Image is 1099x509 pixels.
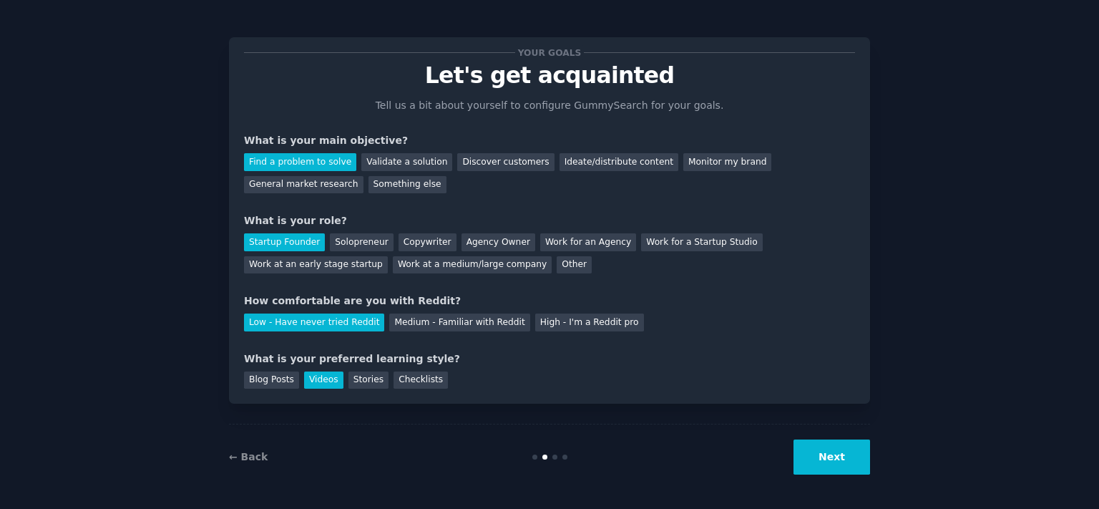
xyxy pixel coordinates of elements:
[461,233,535,251] div: Agency Owner
[244,352,855,367] div: What is your preferred learning style?
[683,153,771,171] div: Monitor my brand
[244,372,299,389] div: Blog Posts
[393,256,552,274] div: Work at a medium/large company
[244,63,855,88] p: Let's get acquainted
[535,314,644,331] div: High - I'm a Reddit pro
[540,233,636,251] div: Work for an Agency
[244,294,855,309] div: How comfortable are you with Reddit?
[244,314,384,331] div: Low - Have never tried Reddit
[793,440,870,475] button: Next
[244,133,855,148] div: What is your main objective?
[560,153,678,171] div: Ideate/distribute content
[457,153,554,171] div: Discover customers
[244,213,855,228] div: What is your role?
[361,153,452,171] div: Validate a solution
[557,256,592,274] div: Other
[304,372,343,389] div: Videos
[244,153,356,171] div: Find a problem to solve
[229,451,268,462] a: ← Back
[389,314,529,331] div: Medium - Familiar with Reddit
[369,98,730,113] p: Tell us a bit about yourself to configure GummySearch for your goals.
[244,233,325,251] div: Startup Founder
[348,372,389,389] div: Stories
[330,233,393,251] div: Solopreneur
[515,45,584,60] span: Your goals
[368,176,446,194] div: Something else
[244,176,363,194] div: General market research
[641,233,762,251] div: Work for a Startup Studio
[244,256,388,274] div: Work at an early stage startup
[399,233,456,251] div: Copywriter
[394,372,448,389] div: Checklists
